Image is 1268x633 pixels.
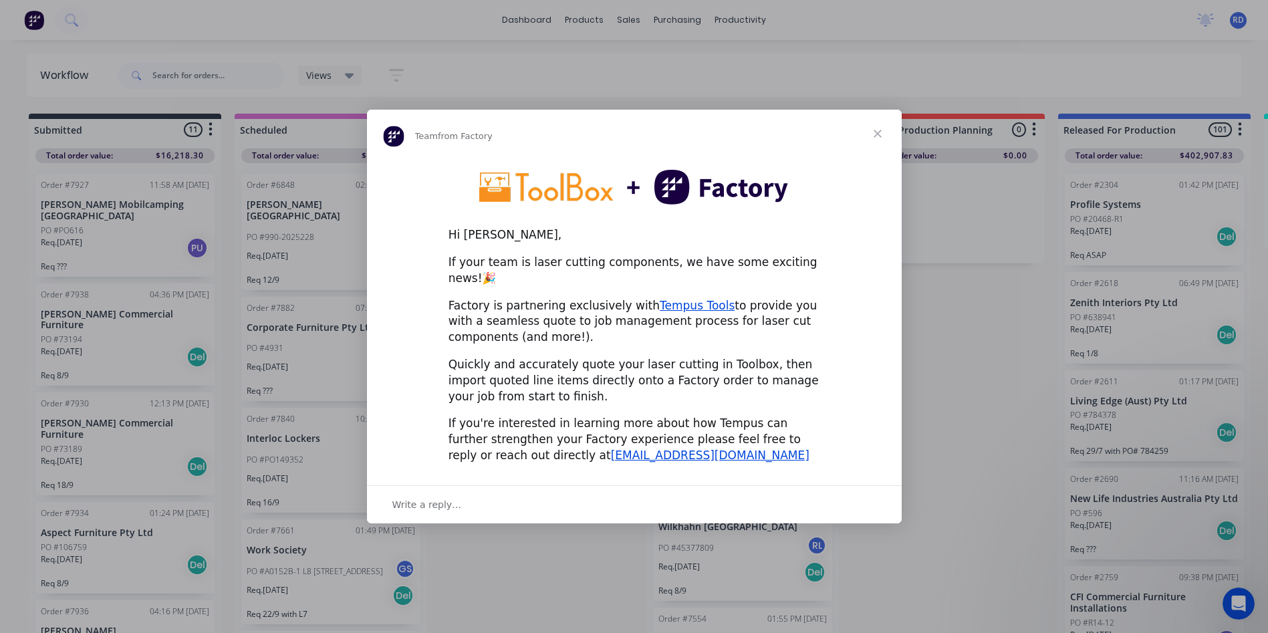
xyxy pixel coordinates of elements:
[660,299,735,312] a: Tempus Tools
[392,496,462,513] span: Write a reply…
[449,357,820,404] div: Quickly and accurately quote your laser cutting in Toolbox, then import quoted line items directl...
[854,110,902,158] span: Close
[449,416,820,463] div: If you're interested in learning more about how Tempus can further strengthen your Factory experi...
[383,126,404,147] img: Profile image for Team
[611,449,809,462] a: [EMAIL_ADDRESS][DOMAIN_NAME]
[449,227,820,243] div: Hi [PERSON_NAME],
[438,131,493,141] span: from Factory
[367,485,902,523] div: Open conversation and reply
[449,298,820,346] div: Factory is partnering exclusively with to provide you with a seamless quote to job management pro...
[449,255,820,287] div: If your team is laser cutting components, we have some exciting news!🎉
[415,131,438,141] span: Team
